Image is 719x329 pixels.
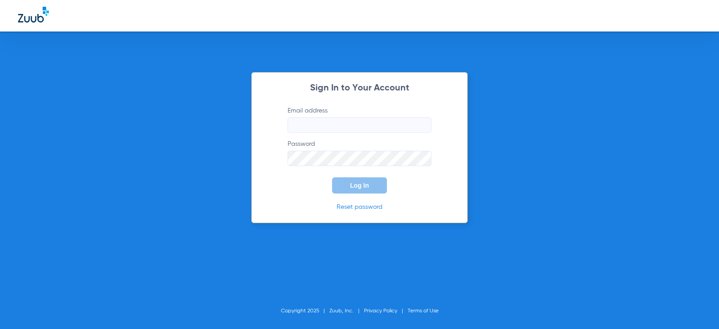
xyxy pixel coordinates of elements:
[288,140,431,166] label: Password
[274,84,445,93] h2: Sign In to Your Account
[281,306,329,315] li: Copyright 2025
[329,306,364,315] li: Zuub, Inc.
[18,7,49,23] img: Zuub Logo
[332,177,387,194] button: Log In
[408,308,439,314] a: Terms of Use
[350,182,369,189] span: Log In
[288,117,431,133] input: Email address
[364,308,397,314] a: Privacy Policy
[337,204,382,210] a: Reset password
[288,106,431,133] label: Email address
[288,151,431,166] input: Password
